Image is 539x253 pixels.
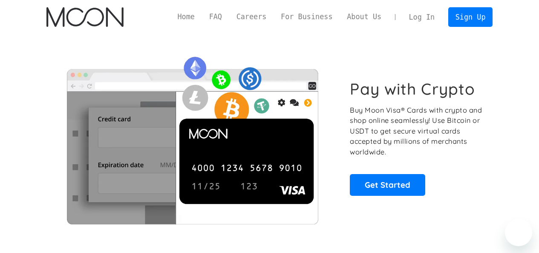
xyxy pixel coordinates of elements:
[505,219,532,246] iframe: Button to launch messaging window
[229,12,274,22] a: Careers
[170,12,202,22] a: Home
[202,12,229,22] a: FAQ
[448,7,493,26] a: Sign Up
[402,8,442,26] a: Log In
[46,7,124,27] img: Moon Logo
[350,174,425,195] a: Get Started
[340,12,389,22] a: About Us
[46,51,338,224] img: Moon Cards let you spend your crypto anywhere Visa is accepted.
[350,79,475,99] h1: Pay with Crypto
[350,105,483,157] p: Buy Moon Visa® Cards with crypto and shop online seamlessly! Use Bitcoin or USDT to get secure vi...
[46,7,124,27] a: home
[274,12,340,22] a: For Business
